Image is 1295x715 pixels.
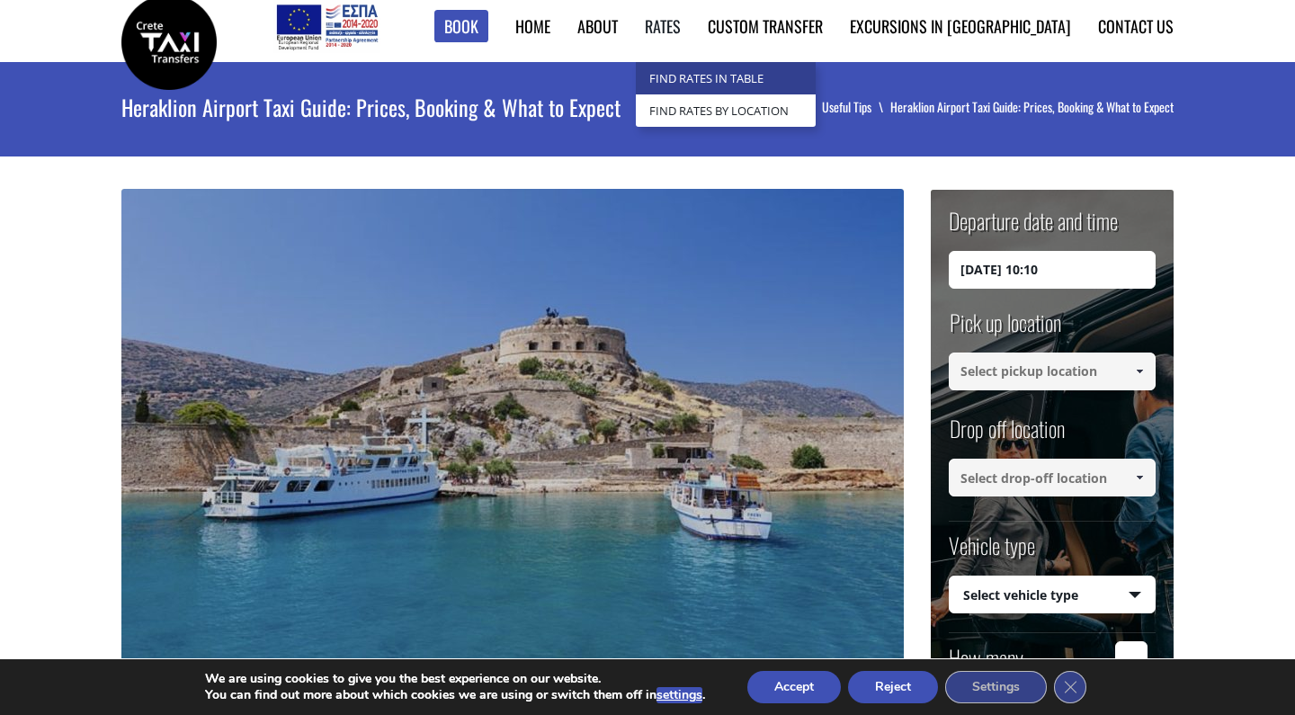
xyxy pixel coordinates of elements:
[822,97,890,116] a: Useful Tips
[949,353,1156,390] input: Select pickup location
[636,62,816,94] a: Find Rates in Table
[205,671,705,687] p: We are using cookies to give you the best experience on our website.
[945,671,1047,703] button: Settings
[949,530,1035,576] label: Vehicle type
[949,307,1061,353] label: Pick up location
[656,687,702,703] button: settings
[848,671,938,703] button: Reject
[708,14,823,38] a: Custom Transfer
[515,14,550,38] a: Home
[1054,671,1086,703] button: Close GDPR Cookie Banner
[949,459,1156,496] input: Select drop-off location
[636,94,816,127] a: Find Rates by Location
[949,413,1065,459] label: Drop off location
[121,189,904,658] img: Heraklion Airport Taxi Guide: Prices, Booking & What to Expect
[890,98,1174,116] li: Heraklion Airport Taxi Guide: Prices, Booking & What to Expect
[1098,14,1174,38] a: Contact us
[577,14,618,38] a: About
[121,31,217,49] a: Crete Taxi Transfers | Heraklion Airport Taxi Guide: Prices, Booking & What to Expect
[1125,459,1155,496] a: Show All Items
[434,10,488,43] a: Book
[121,62,707,152] h1: Heraklion Airport Taxi Guide: Prices, Booking & What to Expect
[747,671,841,703] button: Accept
[1125,353,1155,390] a: Show All Items
[850,14,1071,38] a: Excursions in [GEOGRAPHIC_DATA]
[205,687,705,703] p: You can find out more about which cookies we are using or switch them off in .
[950,576,1155,614] span: Select vehicle type
[949,205,1118,251] label: Departure date and time
[645,14,681,38] a: Rates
